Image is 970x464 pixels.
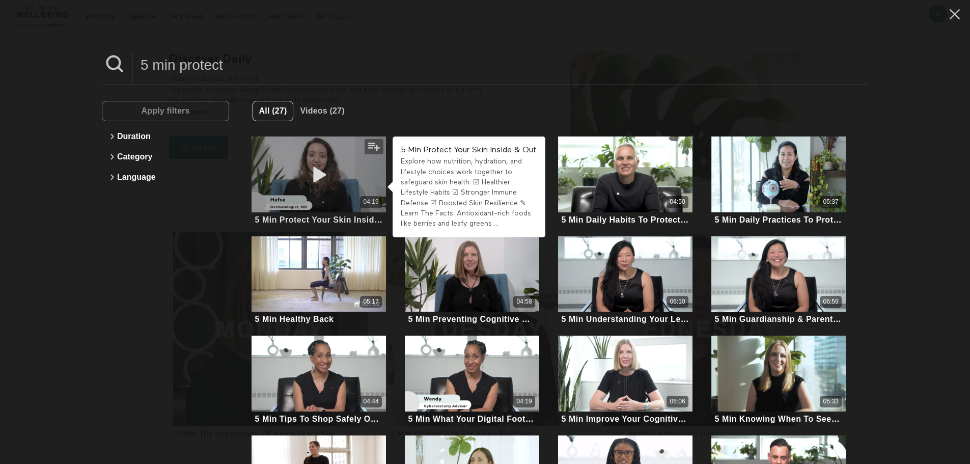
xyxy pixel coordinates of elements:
div: 05:17 [364,297,379,306]
div: 5 Min Guardianship & Parental Rights Under A Will [715,314,843,324]
input: Search [133,51,868,79]
a: 5 Min Understanding Your Legal Options For Domestic Violence06:105 Min Understanding Your Legal O... [558,236,692,326]
button: Add to my list [365,139,383,154]
a: 5 Min Healthy Back05:175 Min Healthy Back [252,236,386,326]
span: All (27) [259,106,287,115]
a: 5 Min Daily Habits To Protect Kidney Health04:505 Min Daily Habits To Protect Kidney Health [558,137,692,226]
div: 06:10 [670,297,685,306]
div: 5 Min Tips To Shop Safely Online [255,414,383,424]
a: 5 Min Guardianship & Parental Rights Under A Will06:595 Min Guardianship & Parental Rights Under ... [711,236,846,326]
a: 5 Min What Your Digital Footprint Reveals04:195 Min What Your Digital Footprint Reveals [405,336,539,425]
div: 04:19 [517,397,532,406]
a: 5 Min Tips To Shop Safely Online04:445 Min Tips To Shop Safely Online [252,336,386,425]
button: All (27) [253,101,294,121]
div: 04:19 [364,198,379,206]
button: Category [107,147,224,167]
div: 06:06 [670,397,685,406]
a: 5 Min Daily Practices To Protect Our Eye Health05:375 Min Daily Practices To Protect Our Eye Health [711,137,846,226]
div: 5 Min Preventing Cognitive Decline For Seniors [408,314,536,324]
div: 5 Min Daily Practices To Protect Our Eye Health [715,215,843,225]
div: 5 Min Daily Habits To Protect Kidney Health [562,215,689,225]
strong: 5 Min Protect Your Skin Inside & Out [401,146,536,154]
div: 5 Min Improve Your Cognitive Health With Daily Habits [562,414,689,424]
div: 05:37 [823,198,839,206]
a: 5 Min Preventing Cognitive Decline For Seniors04:585 Min Preventing Cognitive Decline For Seniors [405,236,539,326]
a: 5 Min Protect Your Skin Inside & Out04:195 Min Protect Your Skin Inside & Out [252,137,386,226]
a: 5 Min Improve Your Cognitive Health With Daily Habits06:065 Min Improve Your Cognitive Health Wit... [558,336,692,425]
div: 04:58 [517,297,532,306]
div: 05:33 [823,397,839,406]
div: 06:59 [823,297,839,306]
div: 5 Min Protect Your Skin Inside & Out [255,215,383,225]
div: 5 Min Healthy Back [255,314,334,324]
div: Explore how nutrition, hydration, and lifestyle choices work together to safeguard skin health. ☑... [401,156,537,229]
div: 5 Min Knowing When To Seek Professional Mental Health Help [715,414,843,424]
div: 04:50 [670,198,685,206]
button: Videos (27) [293,101,351,121]
div: 5 Min Understanding Your Legal Options For Domestic Violence [562,314,689,324]
a: 5 Min Knowing When To Seek Professional Mental Health Help05:335 Min Knowing When To Seek Profess... [711,336,846,425]
div: 5 Min What Your Digital Footprint Reveals [408,414,536,424]
button: Duration [107,126,224,147]
span: Videos (27) [300,106,344,115]
div: 04:44 [364,397,379,406]
button: Language [107,167,224,187]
